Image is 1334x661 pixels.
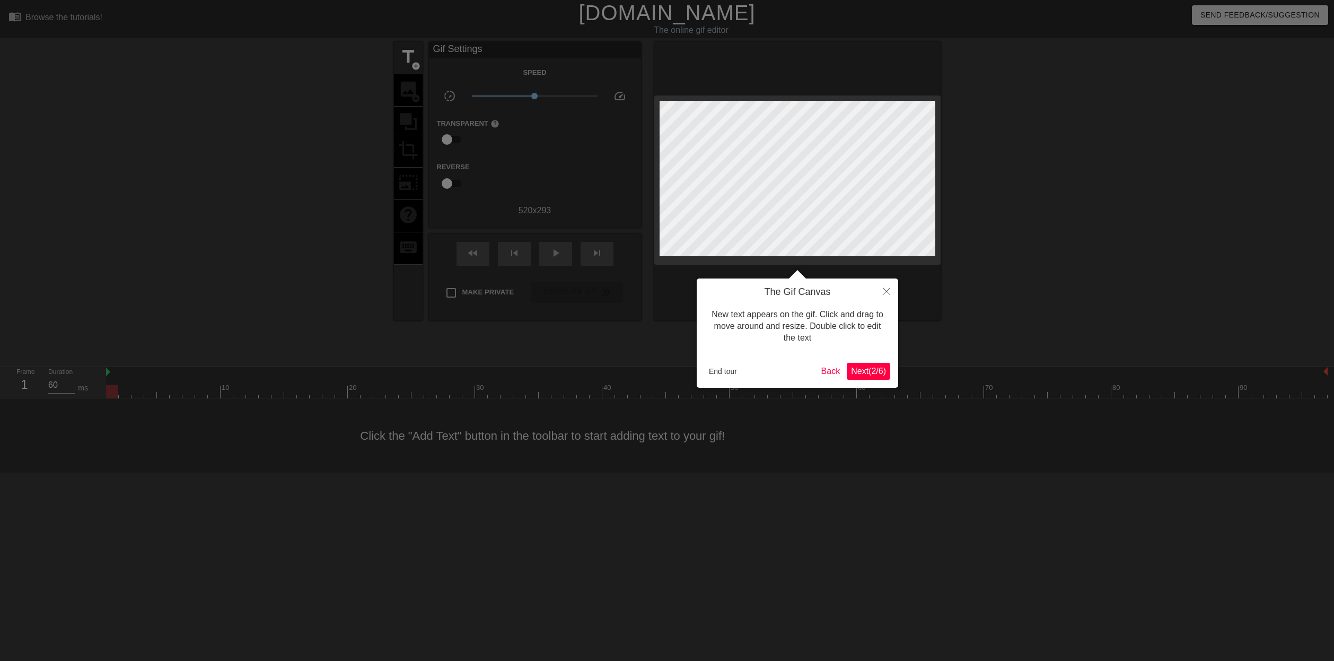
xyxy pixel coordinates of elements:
button: Next [847,363,890,380]
button: Close [875,279,898,303]
div: New text appears on the gif. Click and drag to move around and resize. Double click to edit the text [705,298,890,355]
span: Next ( 2 / 6 ) [851,367,886,376]
button: End tour [705,363,741,379]
h4: The Gif Canvas [705,286,890,298]
button: Back [817,363,845,380]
